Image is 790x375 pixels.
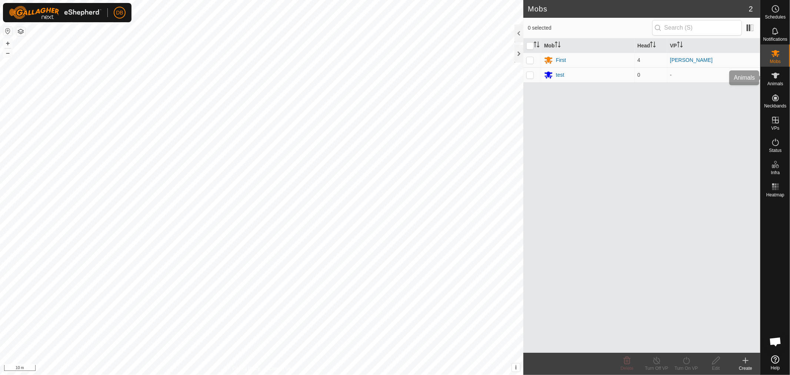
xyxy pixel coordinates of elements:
a: [PERSON_NAME] [670,57,713,63]
span: Help [771,366,780,370]
a: Privacy Policy [233,365,260,372]
button: – [3,49,12,57]
button: Map Layers [16,27,25,36]
span: 0 selected [528,24,652,32]
span: Heatmap [766,193,784,197]
p-sorticon: Activate to sort [650,43,656,49]
input: Search (S) [652,20,742,36]
span: Notifications [763,37,787,42]
span: Mobs [770,59,781,64]
p-sorticon: Activate to sort [555,43,561,49]
button: Reset Map [3,27,12,36]
p-sorticon: Activate to sort [677,43,683,49]
th: Mob [541,39,634,53]
span: i [515,364,517,371]
img: Gallagher Logo [9,6,101,19]
h2: Mobs [528,4,749,13]
div: test [556,71,564,79]
span: DB [116,9,123,17]
span: 2 [749,3,753,14]
button: + [3,39,12,48]
span: Status [769,148,781,153]
span: 0 [637,72,640,78]
td: - [667,67,760,82]
span: Delete [621,366,634,371]
a: Contact Us [269,365,291,372]
span: Schedules [765,15,786,19]
span: Neckbands [764,104,786,108]
div: Create [731,365,760,372]
span: Animals [767,82,783,86]
div: Turn On VP [671,365,701,372]
th: Head [634,39,667,53]
p-sorticon: Activate to sort [534,43,540,49]
span: Infra [771,170,780,175]
span: 4 [637,57,640,63]
div: Turn Off VP [642,365,671,372]
div: Open chat [764,331,787,353]
div: Edit [701,365,731,372]
a: Help [761,352,790,373]
button: i [512,364,520,372]
th: VP [667,39,760,53]
div: First [556,56,566,64]
span: VPs [771,126,779,130]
